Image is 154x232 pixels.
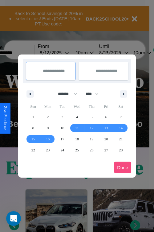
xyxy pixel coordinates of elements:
[46,134,50,145] span: 16
[84,134,99,145] button: 19
[31,145,35,156] span: 22
[75,134,79,145] span: 18
[114,123,128,134] button: 14
[26,123,40,134] button: 8
[26,145,40,156] button: 22
[40,112,55,123] button: 2
[119,134,123,145] span: 21
[70,145,84,156] button: 25
[75,145,79,156] span: 25
[99,112,113,123] button: 6
[114,112,128,123] button: 7
[40,145,55,156] button: 23
[62,112,63,123] span: 3
[3,106,7,131] div: Give Feedback
[55,145,70,156] button: 24
[26,102,40,112] span: Sun
[90,145,93,156] span: 26
[99,102,113,112] span: Fri
[84,112,99,123] button: 5
[76,112,78,123] span: 4
[104,145,108,156] span: 27
[99,145,113,156] button: 27
[70,134,84,145] button: 18
[120,112,122,123] span: 7
[31,134,35,145] span: 15
[47,112,49,123] span: 2
[40,134,55,145] button: 16
[55,102,70,112] span: Tue
[119,123,123,134] span: 14
[26,112,40,123] button: 1
[84,145,99,156] button: 26
[61,134,64,145] span: 17
[75,123,79,134] span: 11
[40,102,55,112] span: Mon
[119,145,123,156] span: 28
[99,123,113,134] button: 13
[90,123,93,134] span: 12
[61,145,64,156] span: 24
[55,123,70,134] button: 10
[70,102,84,112] span: Wed
[84,123,99,134] button: 12
[114,134,128,145] button: 21
[46,145,50,156] span: 23
[61,123,64,134] span: 10
[99,134,113,145] button: 20
[47,123,49,134] span: 9
[26,134,40,145] button: 15
[104,123,108,134] span: 13
[104,134,108,145] span: 20
[84,102,99,112] span: Thu
[114,145,128,156] button: 28
[40,123,55,134] button: 9
[55,112,70,123] button: 3
[90,134,93,145] span: 19
[105,112,107,123] span: 6
[70,123,84,134] button: 11
[114,162,131,173] button: Done
[32,112,34,123] span: 1
[70,112,84,123] button: 4
[6,211,21,226] iframe: Intercom live chat
[91,112,92,123] span: 5
[32,123,34,134] span: 8
[114,102,128,112] span: Sat
[55,134,70,145] button: 17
